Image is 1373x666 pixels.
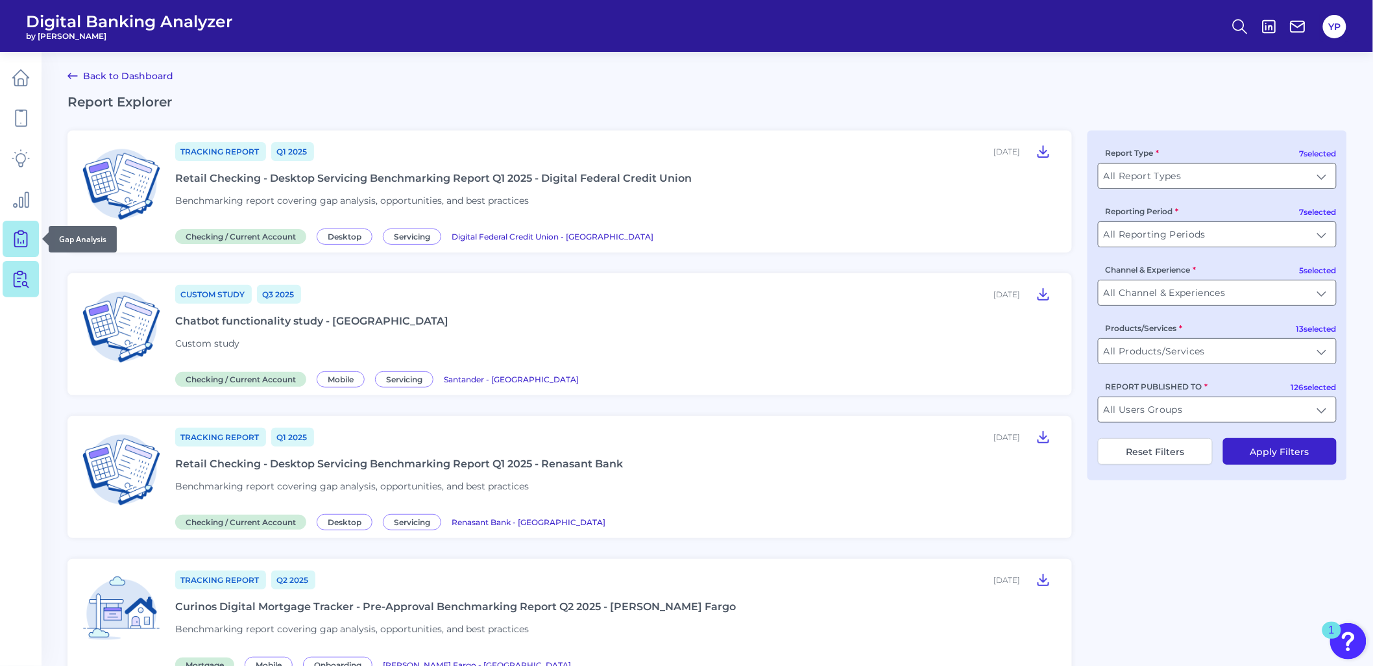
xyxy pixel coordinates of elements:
[317,514,372,530] span: Desktop
[383,230,446,242] a: Servicing
[444,375,579,384] span: Santander - [GEOGRAPHIC_DATA]
[317,373,370,385] a: Mobile
[175,428,266,447] a: Tracking Report
[67,94,1347,110] h2: Report Explorer
[26,31,233,41] span: by [PERSON_NAME]
[175,600,736,613] div: Curinos Digital Mortgage Tracker - Pre-Approval Benchmarking Report Q2 2025 - [PERSON_NAME] Fargo
[78,141,165,228] img: Checking / Current Account
[317,228,372,245] span: Desktop
[375,371,433,388] span: Servicing
[993,575,1020,585] div: [DATE]
[1030,141,1056,162] button: Retail Checking - Desktop Servicing Benchmarking Report Q1 2025 - Digital Federal Credit Union
[175,338,239,349] span: Custom study
[383,514,441,530] span: Servicing
[257,285,301,304] a: Q3 2025
[1106,382,1208,391] label: REPORT PUBLISHED TO
[175,480,529,492] span: Benchmarking report covering gap analysis, opportunities, and best practices
[175,372,306,387] span: Checking / Current Account
[271,428,314,447] a: Q1 2025
[452,230,653,242] a: Digital Federal Credit Union - [GEOGRAPHIC_DATA]
[78,569,165,656] img: Mortgage
[383,228,441,245] span: Servicing
[317,230,378,242] a: Desktop
[993,147,1020,156] div: [DATE]
[175,142,266,161] a: Tracking Report
[1330,623,1367,660] button: Open Resource Center, 1 new notification
[78,284,165,371] img: Checking / Current Account
[26,12,233,31] span: Digital Banking Analyzer
[1030,284,1056,304] button: Chatbot functionality study - Santander
[1323,15,1346,38] button: YP
[1106,323,1183,333] label: Products/Services
[444,373,579,385] a: Santander - [GEOGRAPHIC_DATA]
[175,172,692,184] div: Retail Checking - Desktop Servicing Benchmarking Report Q1 2025 - Digital Federal Credit Union
[1106,148,1160,158] label: Report Type
[317,371,365,388] span: Mobile
[175,515,306,530] span: Checking / Current Account
[175,230,311,242] a: Checking / Current Account
[175,623,529,635] span: Benchmarking report covering gap analysis, opportunities, and best practices
[993,290,1020,299] div: [DATE]
[175,458,623,470] div: Retail Checking - Desktop Servicing Benchmarking Report Q1 2025 - Renasant Bank
[175,373,311,385] a: Checking / Current Account
[375,373,439,385] a: Servicing
[1106,206,1179,216] label: Reporting Period
[383,515,446,528] a: Servicing
[1106,265,1197,275] label: Channel & Experience
[175,229,306,244] span: Checking / Current Account
[175,195,529,206] span: Benchmarking report covering gap analysis, opportunities, and best practices
[1098,438,1213,465] button: Reset Filters
[1030,569,1056,590] button: Curinos Digital Mortgage Tracker - Pre-Approval Benchmarking Report Q2 2025 - Wells Fargo
[452,515,605,528] a: Renasant Bank - [GEOGRAPHIC_DATA]
[67,68,173,84] a: Back to Dashboard
[49,226,117,253] div: Gap Analysis
[175,285,252,304] a: Custom Study
[271,571,315,589] a: Q2 2025
[1030,426,1056,447] button: Retail Checking - Desktop Servicing Benchmarking Report Q1 2025 - Renasant Bank
[175,571,266,589] a: Tracking Report
[175,515,311,528] a: Checking / Current Account
[271,142,314,161] a: Q1 2025
[175,315,448,327] div: Chatbot functionality study - [GEOGRAPHIC_DATA]
[452,517,605,527] span: Renasant Bank - [GEOGRAPHIC_DATA]
[78,426,165,513] img: Checking / Current Account
[1223,438,1337,465] button: Apply Filters
[317,515,378,528] a: Desktop
[452,232,653,241] span: Digital Federal Credit Union - [GEOGRAPHIC_DATA]
[1329,630,1335,647] div: 1
[993,432,1020,442] div: [DATE]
